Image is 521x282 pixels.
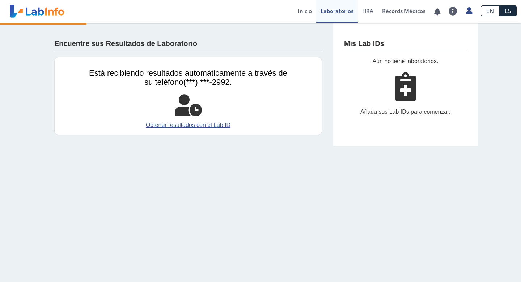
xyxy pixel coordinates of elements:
a: EN [481,5,499,16]
div: Añada sus Lab IDs para comenzar. [344,108,467,116]
iframe: Help widget launcher [457,254,513,274]
h4: Encuentre sus Resultados de Laboratorio [54,40,197,48]
span: Está recibiendo resultados automáticamente a través de su teléfono [89,69,287,87]
a: Obtener resultados con el Lab ID [89,121,287,129]
h4: Mis Lab IDs [344,40,384,48]
div: Aún no tiene laboratorios. [344,57,467,66]
span: HRA [362,7,373,14]
a: ES [499,5,517,16]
